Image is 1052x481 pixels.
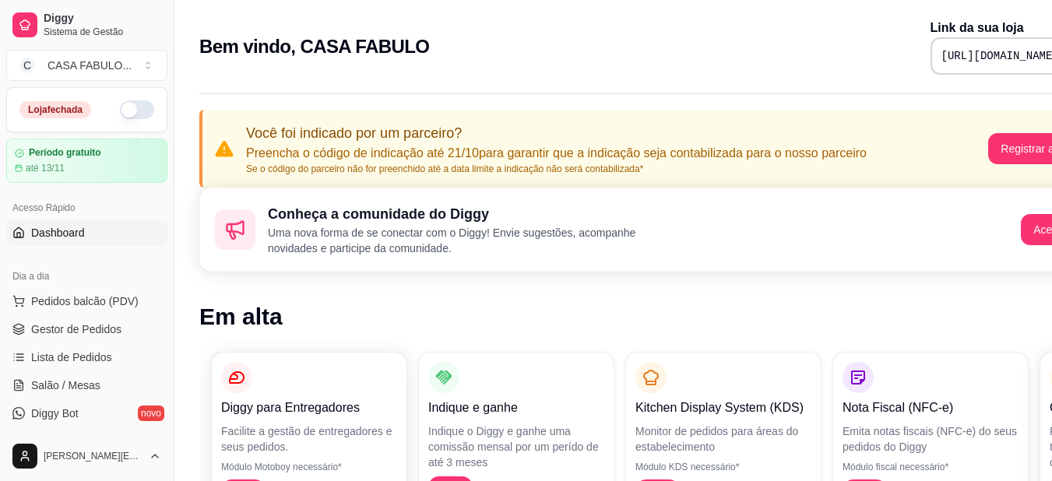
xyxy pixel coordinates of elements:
button: Select a team [6,50,167,81]
p: Módulo fiscal necessário* [843,461,1019,473]
p: Módulo KDS necessário* [635,461,811,473]
span: Salão / Mesas [31,377,100,393]
p: Nota Fiscal (NFC-e) [843,398,1019,417]
a: DiggySistema de Gestão [6,6,167,44]
span: Dashboard [31,225,85,240]
button: Pedidos balcão (PDV) [6,289,167,314]
p: Uma nova forma de se conectar com o Diggy! Envie sugestões, acompanhe novidades e participe da co... [268,225,667,256]
span: Pedidos balcão (PDV) [31,293,139,309]
p: Se o código do parceiro não for preenchido até a data limite a indicação não será contabilizada* [246,163,867,175]
span: Lista de Pedidos [31,349,112,365]
span: Gestor de Pedidos [31,321,121,337]
h2: Conheça a comunidade do Diggy [268,203,667,225]
a: Diggy Botnovo [6,401,167,426]
p: Kitchen Display System (KDS) [635,398,811,417]
a: Salão / Mesas [6,373,167,398]
span: C [19,58,35,73]
span: [PERSON_NAME][EMAIL_ADDRESS][DOMAIN_NAME] [44,450,142,462]
span: Sistema de Gestão [44,26,161,38]
div: Loja fechada [19,101,91,118]
p: Módulo Motoboy necessário* [221,461,397,473]
span: Diggy Bot [31,406,79,421]
article: Período gratuito [29,147,101,159]
p: Você foi indicado por um parceiro? [246,122,867,144]
button: Alterar Status [120,100,154,119]
a: KDS [6,429,167,454]
p: Indique e ganhe [428,398,604,417]
h2: Bem vindo, CASA FABULO [199,34,429,59]
a: Período gratuitoaté 13/11 [6,139,167,183]
a: Dashboard [6,220,167,245]
article: até 13/11 [26,162,65,174]
p: Indique o Diggy e ganhe uma comissão mensal por um perído de até 3 meses [428,423,604,470]
div: Acesso Rápido [6,195,167,220]
p: Preencha o código de indicação até 21/10 para garantir que a indicação seja contabilizada para o ... [246,144,867,163]
span: Diggy [44,12,161,26]
p: Facilite a gestão de entregadores e seus pedidos. [221,423,397,455]
button: [PERSON_NAME][EMAIL_ADDRESS][DOMAIN_NAME] [6,437,167,475]
p: Monitor de pedidos para áreas do estabelecimento [635,423,811,455]
div: CASA FABULO ... [47,58,132,73]
p: Emita notas fiscais (NFC-e) do seus pedidos do Diggy [843,423,1019,455]
div: Dia a dia [6,264,167,289]
a: Lista de Pedidos [6,345,167,370]
p: Diggy para Entregadores [221,398,397,417]
a: Gestor de Pedidos [6,317,167,342]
